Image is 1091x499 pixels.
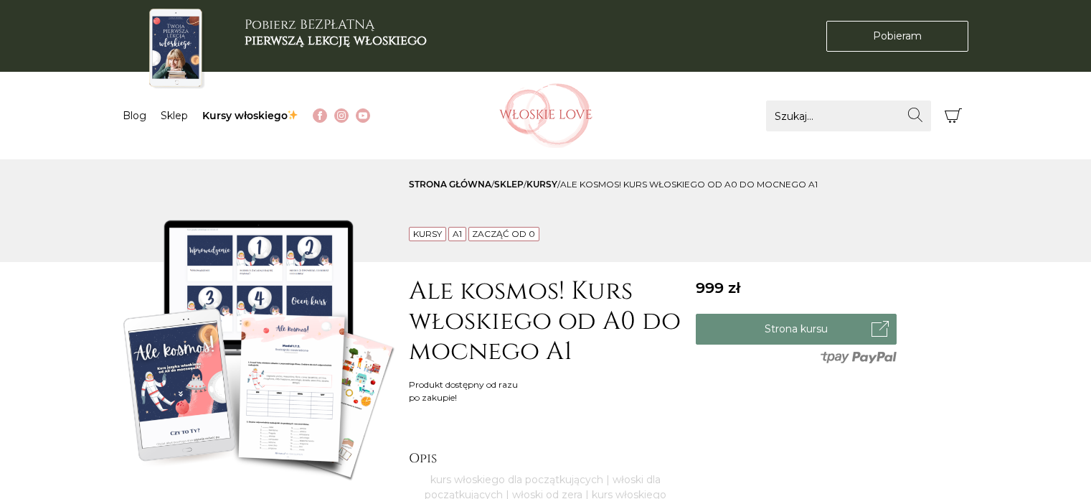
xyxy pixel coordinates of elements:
a: A1 [453,228,462,239]
span: Ale kosmos! Kurs włoskiego od A0 do mocnego A1 [560,179,818,190]
a: Kursy włoskiego [202,109,299,122]
a: sklep [494,179,524,190]
h2: Opis [409,451,681,467]
b: pierwszą lekcję włoskiego [245,32,427,50]
img: ✨ [288,110,298,120]
span: Pobieram [873,29,922,44]
a: Kursy [526,179,557,190]
a: Blog [123,109,146,122]
img: Włoskielove [499,83,592,148]
h3: Pobierz BEZPŁATNĄ [245,17,427,48]
a: Strona kursu [696,314,897,345]
a: Kursy [413,228,442,239]
a: Sklep [161,109,188,122]
a: Pobieram [826,21,968,52]
span: / / / [409,179,818,190]
a: Zacząć od 0 [472,228,535,239]
span: 999 [696,279,740,297]
input: Szukaj... [766,101,931,131]
a: Strona główna [409,179,491,190]
div: Produkt dostępny od razu po zakupie! [409,378,518,404]
button: Koszyk [938,101,969,131]
h1: Ale kosmos! Kurs włoskiego od A0 do mocnego A1 [409,276,681,367]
